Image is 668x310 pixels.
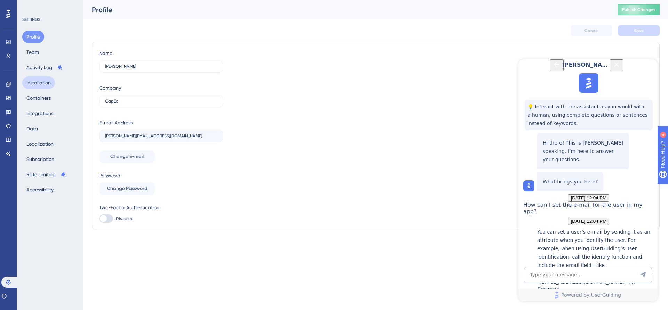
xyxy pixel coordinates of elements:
[99,203,223,212] div: Two-Factor Authentication
[107,185,148,193] span: Change Password
[105,99,217,104] input: Company Name
[105,133,217,138] input: E-mail Address
[571,25,612,36] button: Cancel
[48,3,50,9] div: 4
[99,182,155,195] button: Change Password
[110,153,144,161] span: Change E-mail
[116,216,134,221] span: Disabled
[99,171,223,180] div: Password
[99,150,155,163] button: Change E-mail
[518,59,658,301] iframe: UserGuiding AI Assistant
[622,7,655,13] span: Publish Changes
[99,84,121,92] div: Company
[634,28,644,33] span: Save
[618,4,660,15] button: Publish Changes
[16,2,43,10] span: Need Help?
[618,25,660,36] button: Save
[105,64,217,69] input: Name Surname
[99,49,112,57] div: Name
[92,5,601,15] div: Profile
[99,119,133,127] div: E-mail Address
[584,28,599,33] span: Cancel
